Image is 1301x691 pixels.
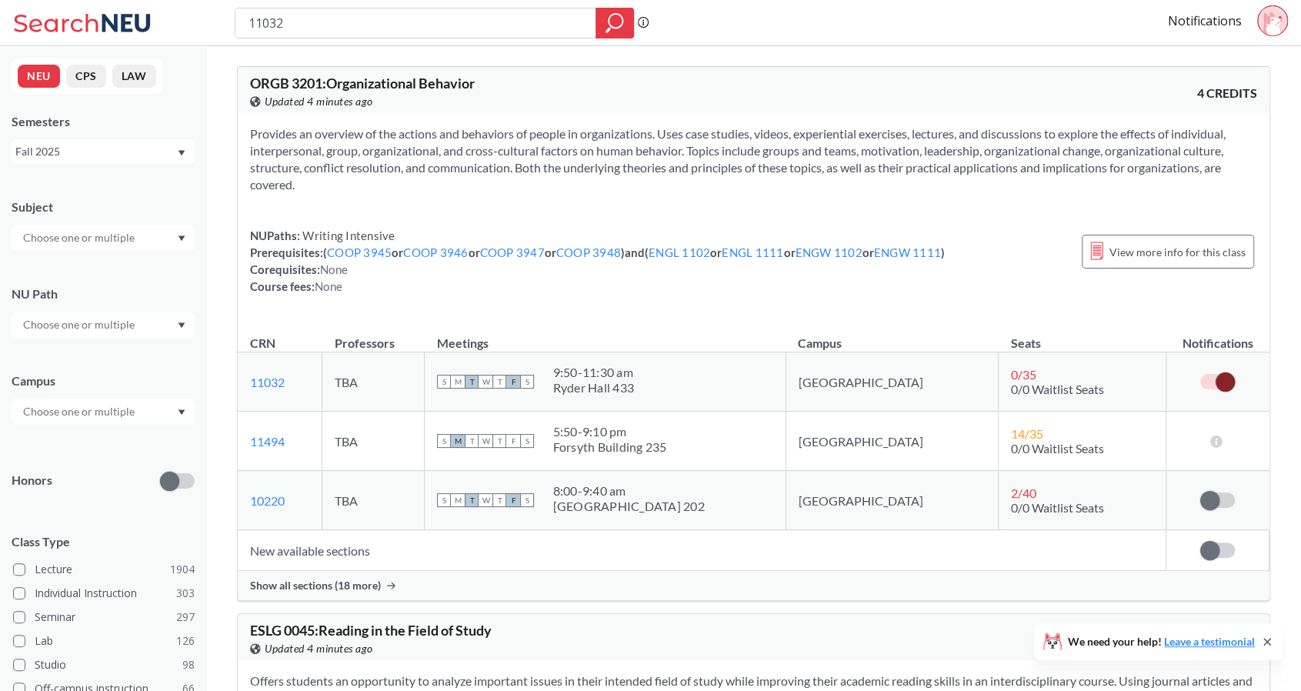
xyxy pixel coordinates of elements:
[786,471,998,530] td: [GEOGRAPHIC_DATA]
[178,150,185,156] svg: Dropdown arrow
[649,245,710,259] a: ENGL 1102
[552,483,704,499] div: 8:00 - 9:40 am
[605,12,624,34] svg: magnifying glass
[552,380,634,396] div: Ryder Hall 433
[170,561,195,578] span: 1904
[250,622,492,639] span: ESLG 0045 : Reading in the Field of Study
[480,245,545,259] a: COOP 3947
[176,609,195,626] span: 297
[178,409,185,416] svg: Dropdown arrow
[12,399,195,425] div: Dropdown arrow
[479,375,492,389] span: W
[1011,382,1104,396] span: 0/0 Waitlist Seats
[1164,635,1255,648] a: Leave a testimonial
[520,434,534,448] span: S
[322,471,425,530] td: TBA
[322,352,425,412] td: TBA
[403,245,468,259] a: COOP 3946
[178,235,185,242] svg: Dropdown arrow
[18,65,60,88] button: NEU
[465,493,479,507] span: T
[247,10,585,36] input: Class, professor, course number, "phrase"
[13,631,195,651] label: Lab
[786,352,998,412] td: [GEOGRAPHIC_DATA]
[796,245,862,259] a: ENGW 1102
[12,472,52,489] p: Honors
[112,65,156,88] button: LAW
[506,434,520,448] span: F
[492,434,506,448] span: T
[15,315,145,334] input: Choose one or multiple
[1011,500,1104,515] span: 0/0 Waitlist Seats
[322,412,425,471] td: TBA
[238,571,1269,600] div: Show all sections (18 more)
[13,583,195,603] label: Individual Instruction
[15,402,145,421] input: Choose one or multiple
[250,493,285,508] a: 10220
[786,412,998,471] td: [GEOGRAPHIC_DATA]
[998,319,1166,352] th: Seats
[492,375,506,389] span: T
[506,375,520,389] span: F
[12,139,195,164] div: Fall 2025Dropdown arrow
[176,633,195,649] span: 126
[327,245,392,259] a: COOP 3945
[595,8,634,38] div: magnifying glass
[300,229,395,242] span: Writing Intensive
[250,375,285,389] a: 11032
[437,493,451,507] span: S
[178,322,185,329] svg: Dropdown arrow
[250,227,945,295] div: NUPaths: Prerequisites: ( or or or ) and ( or or or ) Corequisites: Course fees:
[250,434,285,449] a: 11494
[437,375,451,389] span: S
[1068,636,1255,647] span: We need your help!
[176,585,195,602] span: 303
[320,262,348,276] span: None
[250,75,475,92] span: ORGB 3201 : Organizational Behavior
[322,319,425,352] th: Professors
[451,434,465,448] span: M
[250,579,381,593] span: Show all sections (18 more)
[1011,367,1036,382] span: 0 / 35
[1011,441,1104,456] span: 0/0 Waitlist Seats
[722,245,783,259] a: ENGL 1111
[552,499,704,514] div: [GEOGRAPHIC_DATA] 202
[12,225,195,251] div: Dropdown arrow
[1168,12,1242,29] a: Notifications
[238,530,1166,571] td: New available sections
[13,655,195,675] label: Studio
[479,493,492,507] span: W
[465,434,479,448] span: T
[520,375,534,389] span: S
[265,640,373,657] span: Updated 4 minutes ago
[1197,85,1257,102] span: 4 CREDITS
[12,285,195,302] div: NU Path
[1109,242,1246,262] span: View more info for this class
[552,365,634,380] div: 9:50 - 11:30 am
[315,279,342,293] span: None
[265,93,373,110] span: Updated 4 minutes ago
[552,424,666,439] div: 5:50 - 9:10 pm
[250,335,275,352] div: CRN
[556,245,621,259] a: COOP 3948
[492,493,506,507] span: T
[182,656,195,673] span: 98
[520,493,534,507] span: S
[437,434,451,448] span: S
[15,143,176,160] div: Fall 2025
[451,493,465,507] span: M
[465,375,479,389] span: T
[451,375,465,389] span: M
[12,113,195,130] div: Semesters
[12,199,195,215] div: Subject
[250,125,1257,193] section: Provides an overview of the actions and behaviors of people in organizations. Uses case studies, ...
[12,312,195,338] div: Dropdown arrow
[1166,319,1269,352] th: Notifications
[786,319,998,352] th: Campus
[13,607,195,627] label: Seminar
[1011,486,1036,500] span: 2 / 40
[1011,426,1043,441] span: 14 / 35
[13,559,195,579] label: Lecture
[15,229,145,247] input: Choose one or multiple
[552,439,666,455] div: Forsyth Building 235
